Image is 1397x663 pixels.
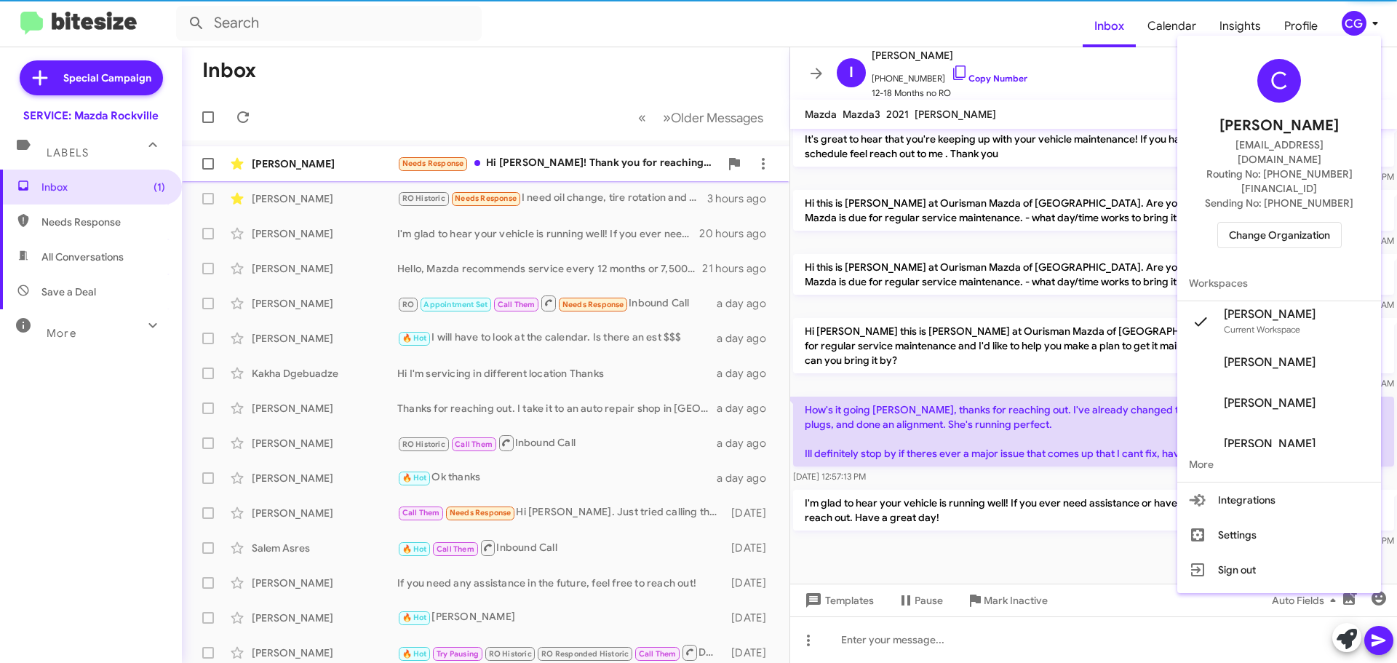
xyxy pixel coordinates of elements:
div: C [1257,59,1301,103]
button: Sign out [1177,552,1381,587]
span: Current Workspace [1224,324,1300,335]
span: [PERSON_NAME] [1224,437,1316,451]
span: [EMAIL_ADDRESS][DOMAIN_NAME] [1195,138,1364,167]
span: Change Organization [1229,223,1330,247]
span: More [1177,447,1381,482]
span: [PERSON_NAME] [1224,355,1316,370]
span: [PERSON_NAME] [1224,307,1316,322]
span: Routing No: [PHONE_NUMBER][FINANCIAL_ID] [1195,167,1364,196]
span: Workspaces [1177,266,1381,301]
span: [PERSON_NAME] [1224,396,1316,410]
button: Integrations [1177,483,1381,517]
button: Change Organization [1217,222,1342,248]
button: Settings [1177,517,1381,552]
span: [PERSON_NAME] [1219,114,1339,138]
span: Sending No: [PHONE_NUMBER] [1205,196,1353,210]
